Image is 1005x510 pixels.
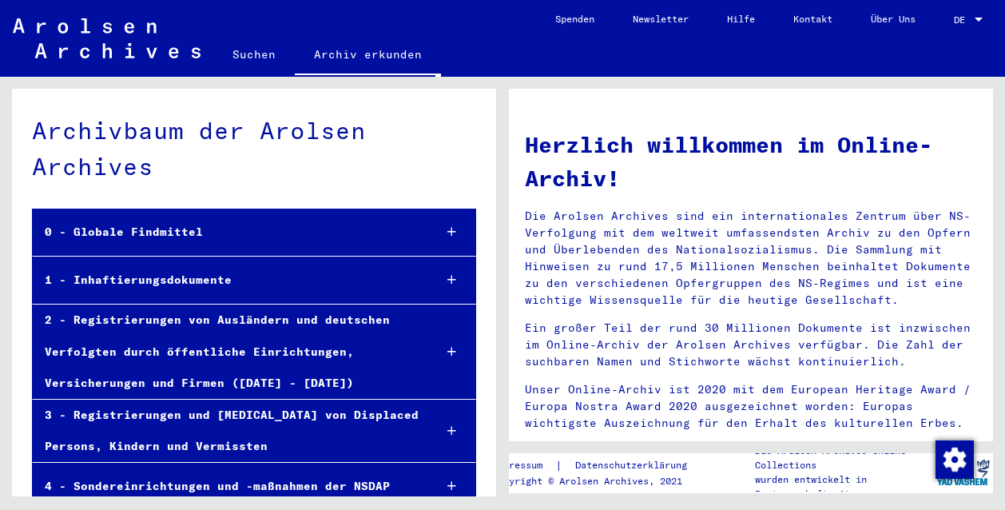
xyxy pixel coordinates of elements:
img: yv_logo.png [933,452,993,492]
div: 3 - Registrierungen und [MEDICAL_DATA] von Displaced Persons, Kindern und Vermissten [33,400,420,462]
div: Archivbaum der Arolsen Archives [32,113,476,185]
img: Zustimmung ändern [935,440,974,479]
div: 1 - Inhaftierungsdokumente [33,265,420,296]
p: Die Arolsen Archives Online-Collections [755,444,933,472]
div: 2 - Registrierungen von Ausländern und deutschen Verfolgten durch öffentliche Einrichtungen, Vers... [33,305,420,399]
a: Archiv erkunden [295,35,441,77]
a: Datenschutzerklärung [562,457,706,474]
div: Zustimmung ändern [935,440,973,478]
a: Impressum [492,457,555,474]
h1: Herzlich willkommen im Online-Archiv! [525,128,977,195]
p: Ein großer Teil der rund 30 Millionen Dokumente ist inzwischen im Online-Archiv der Arolsen Archi... [525,320,977,370]
p: Die Arolsen Archives sind ein internationales Zentrum über NS-Verfolgung mit dem weltweit umfasse... [525,208,977,309]
p: Unser Online-Archiv ist 2020 mit dem European Heritage Award / Europa Nostra Award 2020 ausgezeic... [525,381,977,432]
div: | [492,457,706,474]
p: Copyright © Arolsen Archives, 2021 [492,474,706,488]
span: DE [954,14,971,26]
a: Suchen [213,35,295,74]
div: 0 - Globale Findmittel [33,217,420,248]
img: Arolsen_neg.svg [13,18,201,58]
p: wurden entwickelt in Partnerschaft mit [755,472,933,501]
div: 4 - Sondereinrichtungen und -maßnahmen der NSDAP [33,471,420,502]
